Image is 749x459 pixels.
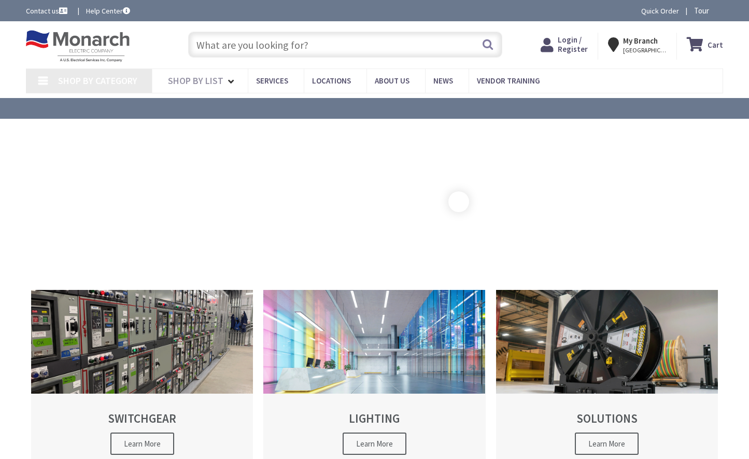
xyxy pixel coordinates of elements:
span: Shop By List [168,75,223,87]
span: Shop By Category [58,75,137,87]
span: Locations [312,76,351,86]
span: Vendor Training [477,76,540,86]
strong: My Branch [623,36,658,46]
a: Help Center [86,6,130,16]
span: Services [256,76,288,86]
h2: SWITCHGEAR [49,412,235,425]
h2: LIGHTING [281,412,467,425]
a: Contact us [26,6,69,16]
a: Cart [687,35,723,54]
span: Login / Register [558,35,588,54]
span: Learn More [343,433,406,455]
span: About Us [375,76,409,86]
div: My Branch [GEOGRAPHIC_DATA], [GEOGRAPHIC_DATA] [608,35,667,54]
span: Learn More [110,433,174,455]
span: [GEOGRAPHIC_DATA], [GEOGRAPHIC_DATA] [623,46,667,54]
img: Monarch Electric Company [26,30,130,62]
strong: Cart [708,35,723,54]
a: Quick Order [641,6,679,16]
span: News [433,76,453,86]
h2: SOLUTIONS [514,412,700,425]
input: What are you looking for? [188,32,502,58]
span: Learn More [575,433,639,455]
span: Tour [694,6,720,16]
a: Login / Register [541,35,588,54]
